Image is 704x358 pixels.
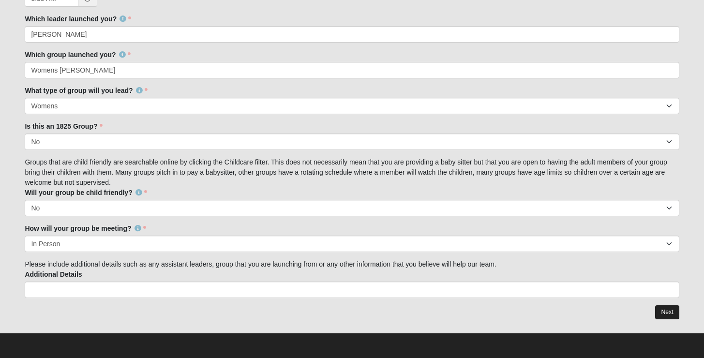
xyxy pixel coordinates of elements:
[25,224,146,233] label: How will your group be meeting?
[25,188,147,197] label: Will your group be child friendly?
[25,121,102,131] label: Is this an 1825 Group?
[25,269,82,279] label: Additional Details
[655,305,679,319] a: Next
[25,14,131,24] label: Which leader launched you?
[25,50,130,60] label: Which group launched you?
[25,86,147,95] label: What type of group will you lead?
